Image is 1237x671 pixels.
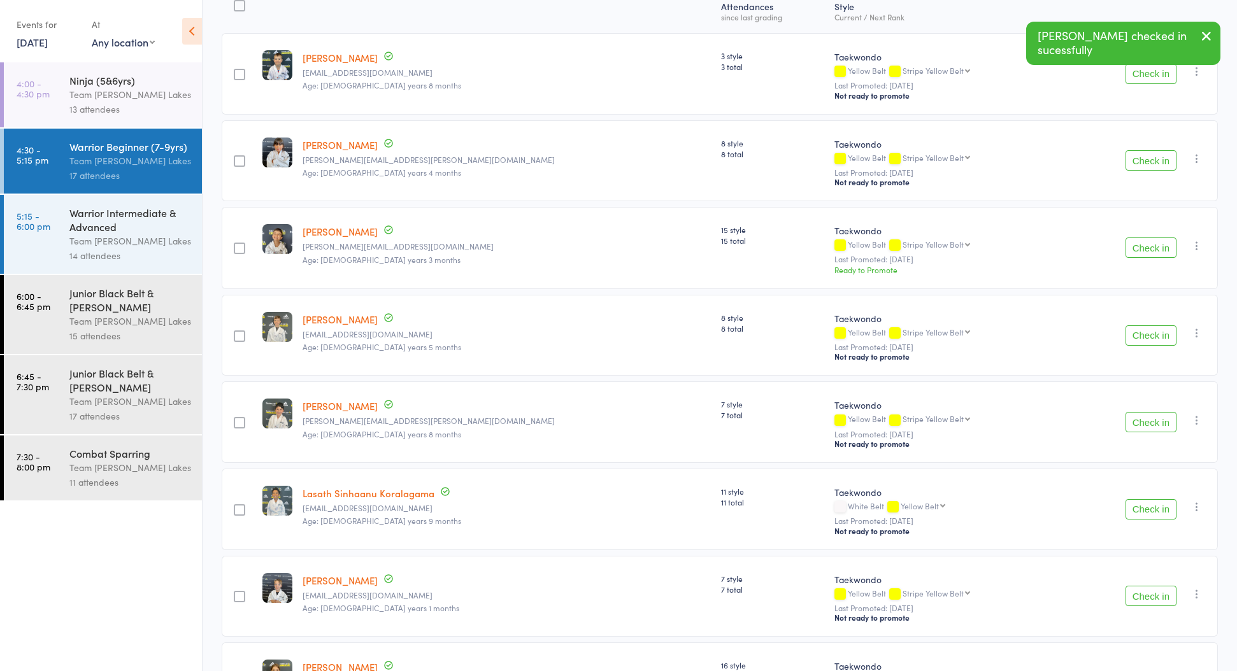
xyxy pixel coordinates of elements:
[303,428,461,439] span: Age: [DEMOGRAPHIC_DATA] years 8 months
[303,486,434,500] a: Lasath Sinhaanu Koralagama
[721,584,825,595] span: 7 total
[721,312,825,323] span: 8 style
[262,50,292,80] img: image1693980048.png
[834,224,1057,237] div: Taekwondo
[303,138,378,152] a: [PERSON_NAME]
[262,573,292,603] img: image1742277063.png
[903,414,964,423] div: Stripe Yellow Belt
[834,81,1057,90] small: Last Promoted: [DATE]
[1126,586,1176,606] button: Check in
[69,87,191,102] div: Team [PERSON_NAME] Lakes
[4,129,202,194] a: 4:30 -5:15 pmWarrior Beginner (7-9yrs)Team [PERSON_NAME] Lakes17 attendees
[721,399,825,409] span: 7 style
[69,394,191,409] div: Team [PERSON_NAME] Lakes
[834,312,1057,325] div: Taekwondo
[303,330,711,339] small: Colinkaltner@gmail.com
[69,328,191,343] div: 15 attendees
[17,451,50,472] time: 7:30 - 8:00 pm
[1126,150,1176,171] button: Check in
[4,355,202,434] a: 6:45 -7:30 pmJunior Black Belt & [PERSON_NAME]Team [PERSON_NAME] Lakes17 attendees
[1126,499,1176,519] button: Check in
[721,148,825,159] span: 8 total
[17,371,49,392] time: 6:45 - 7:30 pm
[903,589,964,597] div: Stripe Yellow Belt
[4,275,202,354] a: 6:00 -6:45 pmJunior Black Belt & [PERSON_NAME]Team [PERSON_NAME] Lakes15 attendees
[834,430,1057,439] small: Last Promoted: [DATE]
[92,14,155,35] div: At
[834,526,1057,536] div: Not ready to promote
[69,314,191,328] div: Team [PERSON_NAME] Lakes
[303,155,711,164] small: Belinda.prout@gmail.com
[834,612,1057,623] div: Not ready to promote
[69,286,191,314] div: Junior Black Belt & [PERSON_NAME]
[69,248,191,263] div: 14 attendees
[834,138,1057,150] div: Taekwondo
[1126,64,1176,84] button: Check in
[92,35,155,49] div: Any location
[834,177,1057,187] div: Not ready to promote
[903,66,964,74] div: Stripe Yellow Belt
[1126,412,1176,432] button: Check in
[17,211,50,231] time: 5:15 - 6:00 pm
[834,328,1057,339] div: Yellow Belt
[262,399,292,428] img: image1739573323.png
[834,264,1057,275] div: Ready to Promote
[834,399,1057,411] div: Taekwondo
[901,502,939,510] div: Yellow Belt
[834,168,1057,177] small: Last Promoted: [DATE]
[69,475,191,490] div: 11 attendees
[17,35,48,49] a: [DATE]
[721,323,825,334] span: 8 total
[303,313,378,326] a: [PERSON_NAME]
[303,68,711,77] small: ery.jeyda@gmail.com
[903,153,964,162] div: Stripe Yellow Belt
[834,240,1057,251] div: Yellow Belt
[4,62,202,127] a: 4:00 -4:30 pmNinja (5&6yrs)Team [PERSON_NAME] Lakes13 attendees
[834,414,1057,425] div: Yellow Belt
[303,341,461,352] span: Age: [DEMOGRAPHIC_DATA] years 5 months
[834,90,1057,101] div: Not ready to promote
[69,102,191,117] div: 13 attendees
[721,50,825,61] span: 3 style
[834,50,1057,63] div: Taekwondo
[721,486,825,497] span: 11 style
[262,138,292,167] img: image1742276866.png
[303,51,378,64] a: [PERSON_NAME]
[721,409,825,420] span: 7 total
[17,145,48,165] time: 4:30 - 5:15 pm
[303,416,711,425] small: Jessica.Kastanas@gmail.com
[1126,325,1176,346] button: Check in
[834,486,1057,498] div: Taekwondo
[834,573,1057,586] div: Taekwondo
[303,591,711,600] small: simeonlawler@gmail.com
[834,13,1057,21] div: Current / Next Rank
[69,206,191,234] div: Warrior Intermediate & Advanced
[69,446,191,460] div: Combat Sparring
[69,460,191,475] div: Team [PERSON_NAME] Lakes
[903,240,964,248] div: Stripe Yellow Belt
[262,486,292,516] img: image1746847342.png
[903,328,964,336] div: Stripe Yellow Belt
[834,255,1057,264] small: Last Promoted: [DATE]
[303,504,711,512] small: inshira80@icloud.com
[721,660,825,670] span: 16 style
[721,138,825,148] span: 8 style
[834,589,1057,600] div: Yellow Belt
[834,351,1057,362] div: Not ready to promote
[721,61,825,72] span: 3 total
[834,66,1057,77] div: Yellow Belt
[834,153,1057,164] div: Yellow Belt
[834,343,1057,351] small: Last Promoted: [DATE]
[303,399,378,413] a: [PERSON_NAME]
[303,574,378,587] a: [PERSON_NAME]
[834,516,1057,525] small: Last Promoted: [DATE]
[69,168,191,183] div: 17 attendees
[834,502,1057,512] div: White Belt
[303,242,711,251] small: lillian_mast@hotmail.com
[303,167,461,178] span: Age: [DEMOGRAPHIC_DATA] years 4 months
[17,291,50,311] time: 6:00 - 6:45 pm
[1126,237,1176,258] button: Check in
[721,573,825,584] span: 7 style
[834,604,1057,612] small: Last Promoted: [DATE]
[262,312,292,342] img: image1739573449.png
